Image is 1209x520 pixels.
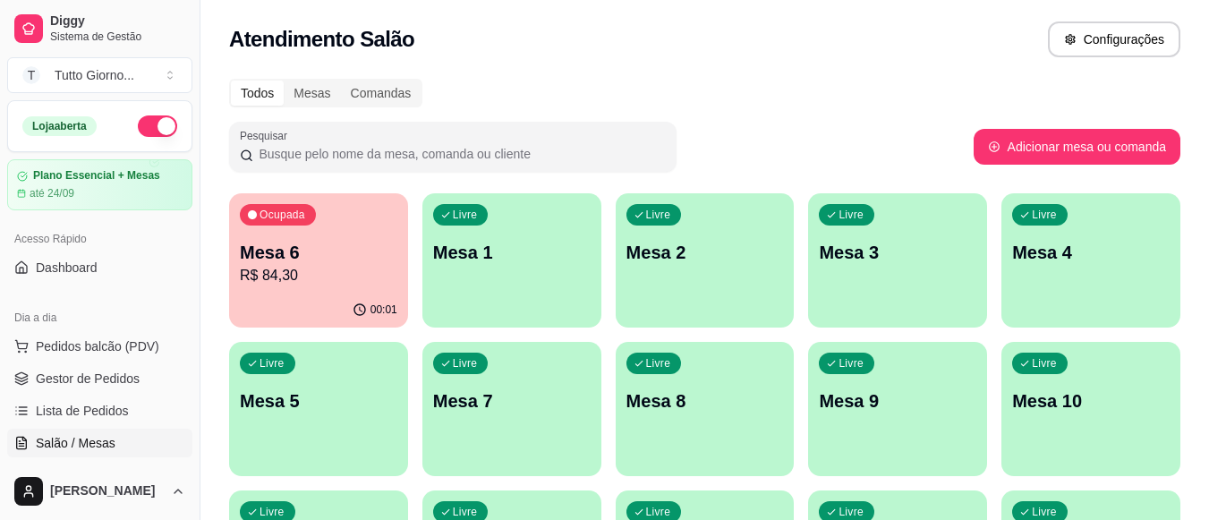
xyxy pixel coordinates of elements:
[138,115,177,137] button: Alterar Status
[22,66,40,84] span: T
[433,240,591,265] p: Mesa 1
[50,13,185,30] span: Diggy
[240,265,397,286] p: R$ 84,30
[7,7,192,50] a: DiggySistema de Gestão
[7,470,192,513] button: [PERSON_NAME]
[453,505,478,519] p: Livre
[284,81,340,106] div: Mesas
[22,116,97,136] div: Loja aberta
[1048,21,1180,57] button: Configurações
[626,388,784,413] p: Mesa 8
[229,342,408,476] button: LivreMesa 5
[974,129,1180,165] button: Adicionar mesa ou comanda
[7,303,192,332] div: Dia a dia
[240,240,397,265] p: Mesa 6
[839,356,864,371] p: Livre
[433,388,591,413] p: Mesa 7
[7,253,192,282] a: Dashboard
[36,370,140,388] span: Gestor de Pedidos
[1032,356,1057,371] p: Livre
[7,429,192,457] a: Salão / Mesas
[422,342,601,476] button: LivreMesa 7
[7,225,192,253] div: Acesso Rápido
[260,356,285,371] p: Livre
[1001,193,1180,328] button: LivreMesa 4
[260,505,285,519] p: Livre
[253,145,666,163] input: Pesquisar
[646,356,671,371] p: Livre
[7,364,192,393] a: Gestor de Pedidos
[646,208,671,222] p: Livre
[36,337,159,355] span: Pedidos balcão (PDV)
[646,505,671,519] p: Livre
[7,159,192,210] a: Plano Essencial + Mesasaté 24/09
[231,81,284,106] div: Todos
[36,434,115,452] span: Salão / Mesas
[839,208,864,222] p: Livre
[229,193,408,328] button: OcupadaMesa 6R$ 84,3000:01
[422,193,601,328] button: LivreMesa 1
[808,342,987,476] button: LivreMesa 9
[50,30,185,44] span: Sistema de Gestão
[839,505,864,519] p: Livre
[240,388,397,413] p: Mesa 5
[453,356,478,371] p: Livre
[7,461,192,490] a: Diggy Botnovo
[1012,388,1170,413] p: Mesa 10
[1012,240,1170,265] p: Mesa 4
[50,483,164,499] span: [PERSON_NAME]
[616,193,795,328] button: LivreMesa 2
[453,208,478,222] p: Livre
[7,57,192,93] button: Select a team
[7,332,192,361] button: Pedidos balcão (PDV)
[626,240,784,265] p: Mesa 2
[1032,505,1057,519] p: Livre
[341,81,421,106] div: Comandas
[229,25,414,54] h2: Atendimento Salão
[36,259,98,277] span: Dashboard
[36,402,129,420] span: Lista de Pedidos
[1032,208,1057,222] p: Livre
[240,128,294,143] label: Pesquisar
[616,342,795,476] button: LivreMesa 8
[7,396,192,425] a: Lista de Pedidos
[1001,342,1180,476] button: LivreMesa 10
[808,193,987,328] button: LivreMesa 3
[370,303,397,317] p: 00:01
[819,240,976,265] p: Mesa 3
[819,388,976,413] p: Mesa 9
[55,66,134,84] div: Tutto Giorno ...
[33,169,160,183] article: Plano Essencial + Mesas
[30,186,74,200] article: até 24/09
[260,208,305,222] p: Ocupada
